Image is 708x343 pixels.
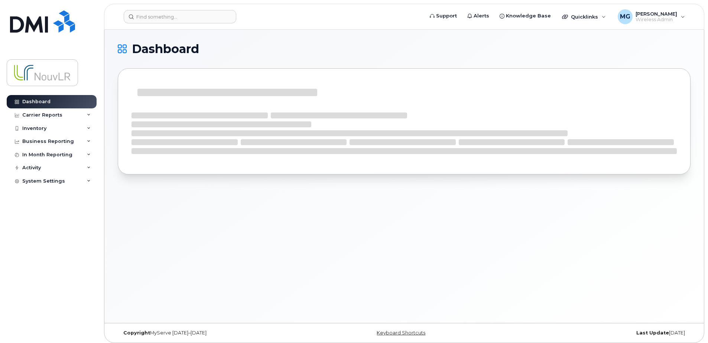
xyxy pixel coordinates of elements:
strong: Last Update [636,330,669,336]
div: [DATE] [500,330,691,336]
div: MyServe [DATE]–[DATE] [118,330,309,336]
a: Keyboard Shortcuts [377,330,425,336]
span: Dashboard [132,43,199,55]
strong: Copyright [123,330,150,336]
